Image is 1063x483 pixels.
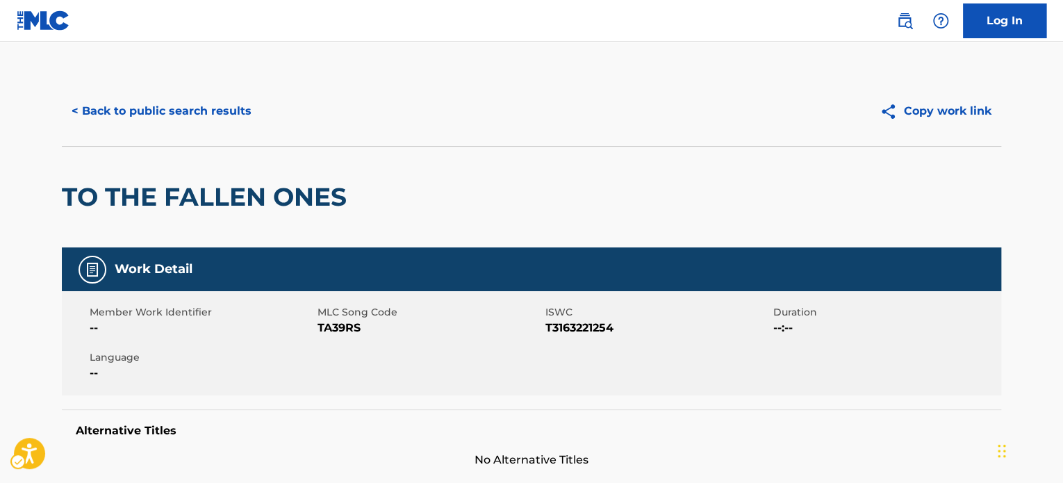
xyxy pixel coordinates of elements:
img: help [932,13,949,29]
img: search [896,13,913,29]
iframe: Hubspot Iframe [994,416,1063,483]
img: MLC Logo [17,10,70,31]
div: Drag [998,430,1006,472]
span: ISWC [545,305,770,320]
a: Log In [963,3,1046,38]
img: Work Detail [84,261,101,278]
button: Copy work link [870,94,1001,129]
h5: Work Detail [115,261,192,277]
span: -- [90,365,314,382]
span: MLC Song Code [318,305,542,320]
span: TA39RS [318,320,542,336]
span: Language [90,350,314,365]
span: No Alternative Titles [62,452,1001,468]
h5: Alternative Titles [76,424,987,438]
span: Member Work Identifier [90,305,314,320]
span: T3163221254 [545,320,770,336]
h2: TO THE FALLEN ONES [62,181,354,213]
img: Copy work link [880,103,904,120]
span: --:-- [773,320,998,336]
span: Duration [773,305,998,320]
div: Chat Widget [994,416,1063,483]
span: -- [90,320,314,336]
button: < Back to public search results [62,94,261,129]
